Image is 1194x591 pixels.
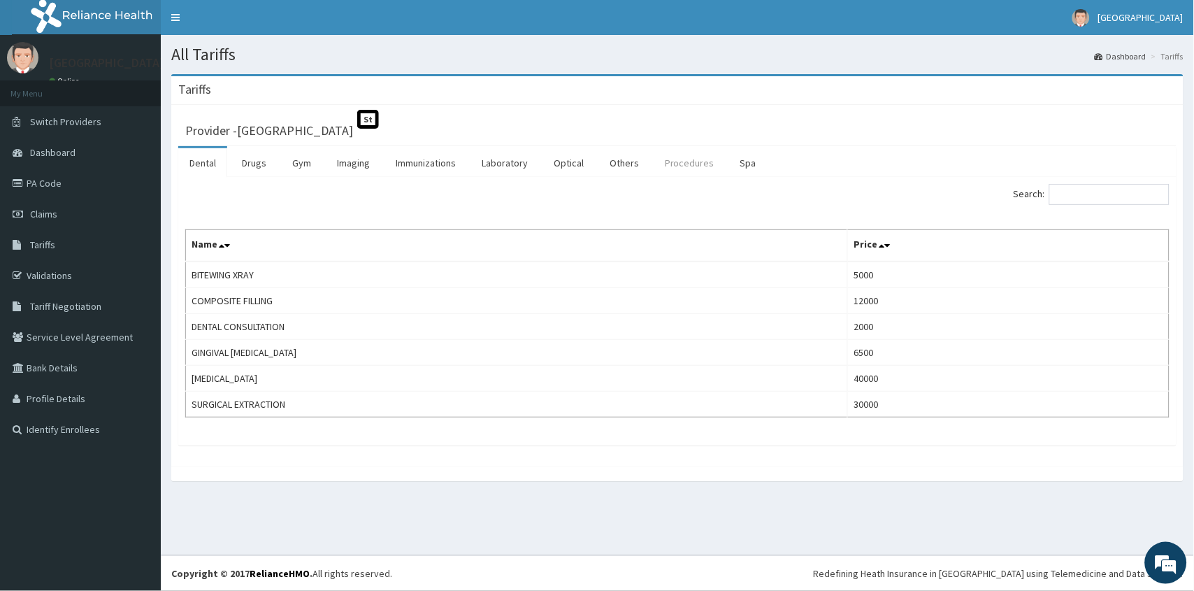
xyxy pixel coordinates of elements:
span: Switch Providers [30,115,101,128]
td: COMPOSITE FILLING [186,288,848,314]
span: Tariffs [30,238,55,251]
p: [GEOGRAPHIC_DATA] [49,57,164,69]
a: Dental [178,148,227,178]
footer: All rights reserved. [161,555,1194,591]
td: 30000 [848,392,1170,418]
td: 40000 [848,366,1170,392]
td: 6500 [848,340,1170,366]
th: Price [848,230,1170,262]
a: Online [49,76,82,86]
h1: All Tariffs [171,45,1184,64]
td: 2000 [848,314,1170,340]
img: User Image [7,42,38,73]
span: Tariff Negotiation [30,300,101,313]
td: [MEDICAL_DATA] [186,366,848,392]
a: RelianceHMO [250,567,310,580]
h3: Tariffs [178,83,211,96]
th: Name [186,230,848,262]
a: Optical [542,148,595,178]
label: Search: [1014,184,1170,205]
a: Procedures [654,148,726,178]
span: Claims [30,208,57,220]
a: Others [598,148,650,178]
div: Redefining Heath Insurance in [GEOGRAPHIC_DATA] using Telemedicine and Data Science! [814,567,1184,581]
td: BITEWING XRAY [186,262,848,288]
span: Dashboard [30,146,75,159]
img: User Image [1072,9,1090,27]
li: Tariffs [1148,50,1184,62]
a: Laboratory [470,148,539,178]
td: SURGICAL EXTRACTION [186,392,848,418]
td: 12000 [848,288,1170,314]
td: DENTAL CONSULTATION [186,314,848,340]
a: Dashboard [1095,50,1146,62]
span: St [357,110,379,129]
input: Search: [1049,184,1170,205]
a: Spa [729,148,768,178]
a: Gym [281,148,322,178]
td: 5000 [848,262,1170,288]
a: Drugs [231,148,278,178]
strong: Copyright © 2017 . [171,567,312,580]
a: Imaging [326,148,381,178]
h3: Provider - [GEOGRAPHIC_DATA] [185,124,353,137]
span: [GEOGRAPHIC_DATA] [1098,11,1184,24]
a: Immunizations [384,148,467,178]
td: GINGIVAL [MEDICAL_DATA] [186,340,848,366]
